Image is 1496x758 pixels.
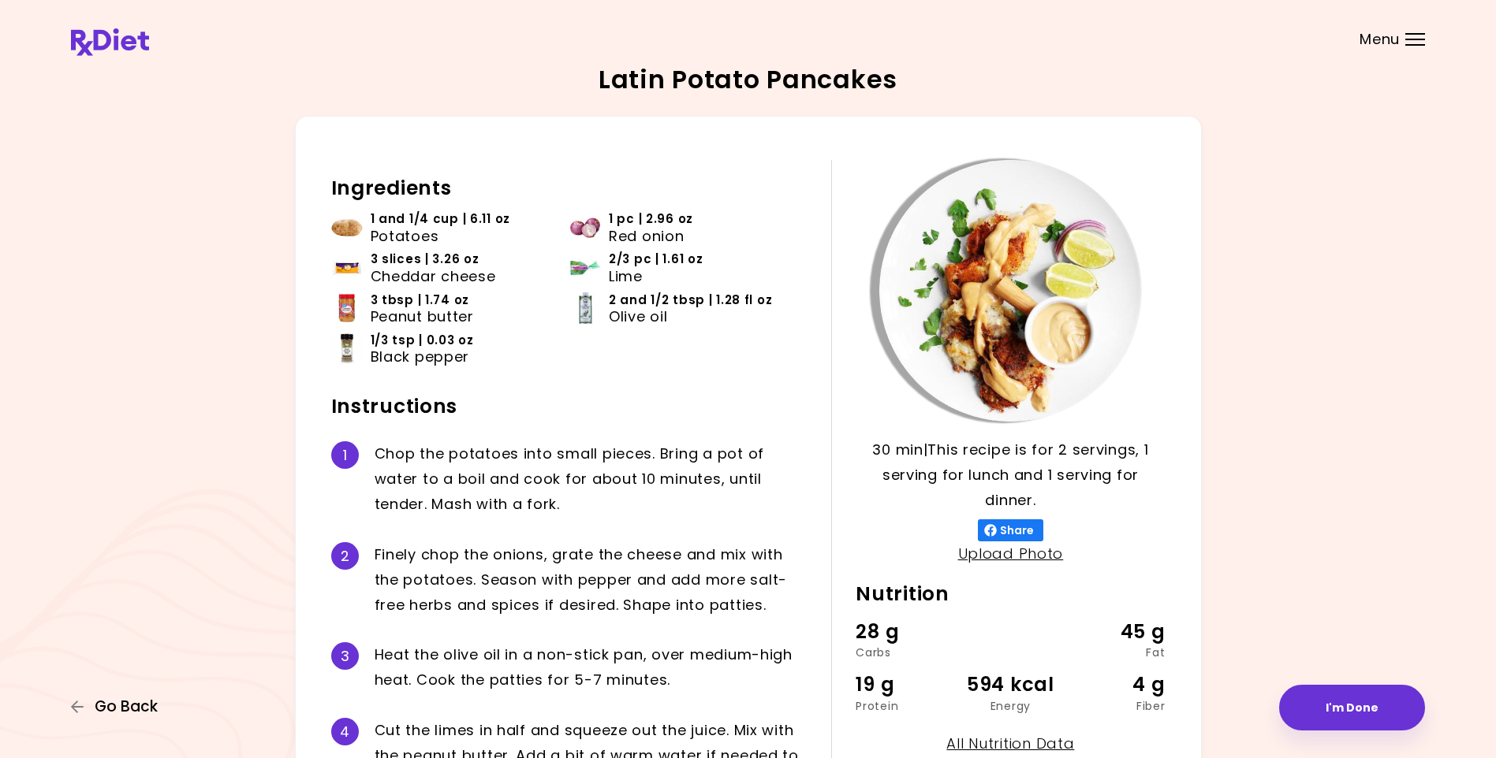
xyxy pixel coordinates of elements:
[375,441,808,517] div: C h o p t h e p o t a t o e s i n t o s m a l l p i e c e s . B r i n g a p o t o f w a t e r t o...
[331,718,359,745] div: 4
[371,308,474,325] span: Peanut butter
[371,251,479,268] span: 3 slices | 3.26 oz
[959,700,1062,712] div: Energy
[371,332,474,349] span: 1/3 tsp | 0.03 oz
[609,210,693,228] span: 1 pc | 2.96 oz
[95,698,158,715] span: Go Back
[856,582,1165,607] h2: Nutrition
[331,394,808,419] h2: Instructions
[371,348,470,366] span: Black pepper
[609,292,772,309] span: 2 and 1/2 tbsp | 1.28 fl oz
[331,176,808,201] h2: Ingredients
[856,670,959,700] div: 19 g
[71,28,149,56] img: RxDiet
[599,67,897,92] h2: Latin Potato Pancakes
[856,647,959,658] div: Carbs
[71,698,166,715] button: Go Back
[371,292,470,309] span: 3 tbsp | 1.74 oz
[1279,685,1425,730] button: I'm Done
[609,268,643,285] span: Lime
[1360,32,1400,46] span: Menu
[371,228,439,245] span: Potatoes
[978,519,1043,541] button: Share
[371,210,511,228] span: 1 and 1/4 cup | 6.11 oz
[856,700,959,712] div: Protein
[331,441,359,469] div: 1
[959,670,1062,700] div: 594 kcal
[856,617,959,647] div: 28 g
[371,268,496,285] span: Cheddar cheese
[946,734,1074,753] a: All Nutrition Data
[997,524,1037,537] span: Share
[375,642,808,693] div: H e a t t h e o l i v e o i l i n a n o n - s t i c k p a n , o v e r m e d i u m - h i g h h e a...
[375,542,808,618] div: F i n e l y c h o p t h e o n i o n s , g r a t e t h e c h e e s e a n d m i x w i t h t h e p o...
[609,308,667,325] span: Olive oil
[609,251,703,268] span: 2/3 pc | 1.61 oz
[1062,670,1166,700] div: 4 g
[1062,700,1166,712] div: Fiber
[958,544,1064,563] a: Upload Photo
[609,228,684,245] span: Red onion
[1062,617,1166,647] div: 45 g
[856,437,1165,513] p: 30 min | This recipe is for 2 servings, 1 serving for lunch and 1 serving for dinner.
[1062,647,1166,658] div: Fat
[331,542,359,570] div: 2
[331,642,359,670] div: 3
